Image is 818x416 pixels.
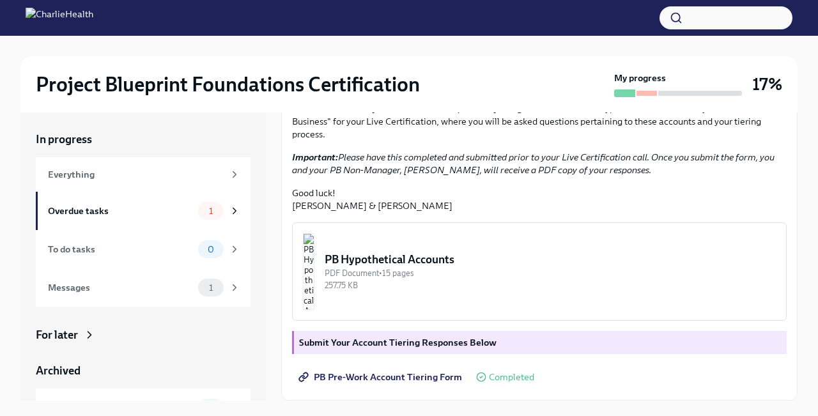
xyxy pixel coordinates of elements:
h3: 17% [752,73,782,96]
div: Everything [48,167,224,181]
div: To do tasks [48,242,193,256]
h2: Project Blueprint Foundations Certification [36,72,420,97]
strong: Submit Your Account Tiering Responses Below [299,337,497,348]
strong: My progress [614,72,666,84]
p: Good luck! [PERSON_NAME] & [PERSON_NAME] [292,187,787,212]
span: 0 [200,245,222,254]
div: PB Hypothetical Accounts [325,252,776,267]
a: PB Pre-Work Account Tiering Form [292,364,471,390]
span: 1 [201,283,220,293]
a: To do tasks0 [36,230,251,268]
a: For later [36,327,251,343]
span: PB Pre-Work Account Tiering Form [301,371,462,383]
strong: Important: [292,151,338,163]
p: In preparation for your Project Blueprint Live Certification, please take the time to Treat these... [292,89,787,141]
div: Overdue tasks [48,204,193,218]
div: PDF Document • 15 pages [325,267,776,279]
span: Completed [489,373,534,382]
a: Everything [36,157,251,192]
span: 1 [201,206,220,216]
div: Messages [48,281,193,295]
img: PB Hypothetical Accounts [303,233,314,310]
img: CharlieHealth [26,8,93,28]
a: Archived [36,363,251,378]
a: In progress [36,132,251,147]
div: For later [36,327,78,343]
a: Messages1 [36,268,251,307]
button: PB Hypothetical AccountsPDF Document•15 pages257.75 KB [292,222,787,321]
div: 257.75 KB [325,279,776,291]
em: Please have this completed and submitted prior to your Live Certification call. Once you submit t... [292,151,775,176]
a: Overdue tasks1 [36,192,251,230]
